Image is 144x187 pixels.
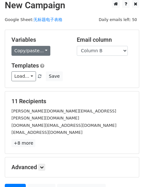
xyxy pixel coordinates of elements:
[11,71,36,81] a: Load...
[46,71,62,81] button: Save
[11,123,116,128] small: [DOMAIN_NAME][EMAIL_ADDRESS][DOMAIN_NAME]
[112,156,144,187] iframe: Chat Widget
[11,109,116,121] small: [PERSON_NAME][DOMAIN_NAME][EMAIL_ADDRESS][PERSON_NAME][DOMAIN_NAME]
[11,130,83,135] small: [EMAIL_ADDRESS][DOMAIN_NAME]
[97,16,139,23] span: Daily emails left: 50
[11,139,35,147] a: +8 more
[11,98,133,105] h5: 11 Recipients
[11,164,133,171] h5: Advanced
[77,36,133,43] h5: Email column
[97,17,139,22] a: Daily emails left: 50
[11,62,39,69] a: Templates
[33,17,62,22] a: 无标题电子表格
[11,36,67,43] h5: Variables
[5,17,62,22] small: Google Sheet:
[11,46,50,56] a: Copy/paste...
